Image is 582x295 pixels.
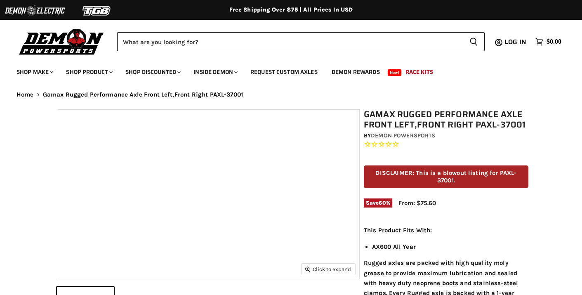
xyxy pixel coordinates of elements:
p: DISCLAIMER: This is a blowout listing for PAXL-37001. [364,165,528,188]
span: Rated 0.0 out of 5 stars 0 reviews [364,140,528,149]
a: Demon Powersports [371,132,435,139]
a: Demon Rewards [325,64,386,80]
a: Home [16,91,34,98]
a: Race Kits [399,64,439,80]
ul: Main menu [10,60,559,80]
a: Log in [501,38,531,46]
a: Shop Product [60,64,118,80]
img: TGB Logo 2 [66,3,128,19]
form: Product [117,32,485,51]
span: $0.00 [547,38,561,46]
span: Save % [364,198,392,208]
button: Search [463,32,485,51]
a: Shop Discounted [119,64,186,80]
span: 60 [379,200,386,206]
li: AX600 All Year [372,242,528,252]
a: Request Custom Axles [244,64,324,80]
p: This Product Fits With: [364,225,528,235]
span: New! [388,69,402,76]
button: Click to expand [302,264,355,275]
span: Click to expand [305,266,351,272]
img: Demon Powersports [16,27,107,56]
input: Search [117,32,463,51]
a: Shop Make [10,64,58,80]
span: Gamax Rugged Performance Axle Front Left,Front Right PAXL-37001 [43,91,243,98]
div: by [364,131,528,140]
h1: Gamax Rugged Performance Axle Front Left,Front Right PAXL-37001 [364,109,528,130]
a: Inside Demon [187,64,243,80]
span: Log in [504,37,526,47]
a: $0.00 [531,36,566,48]
img: Demon Electric Logo 2 [4,3,66,19]
span: From: $75.60 [398,199,436,207]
